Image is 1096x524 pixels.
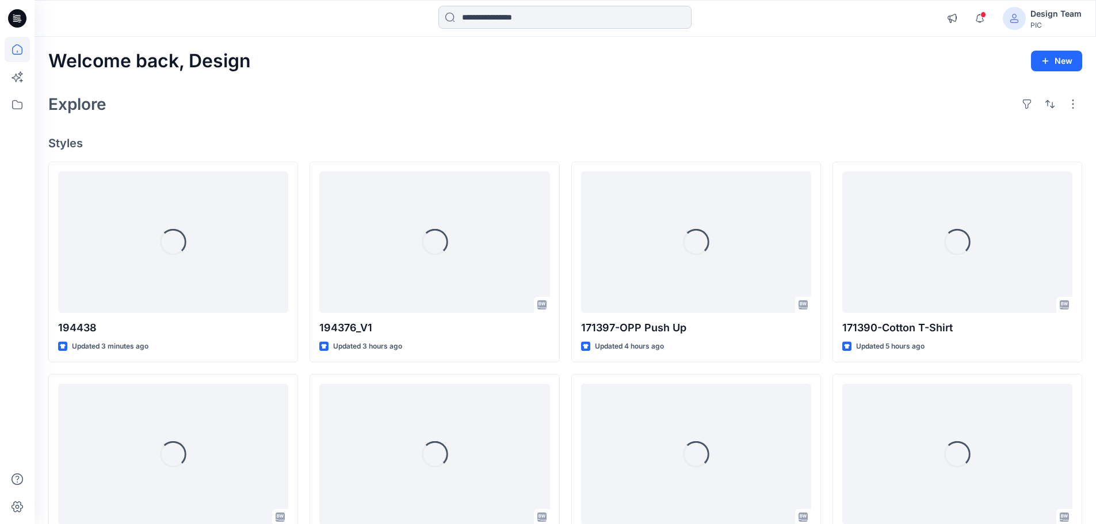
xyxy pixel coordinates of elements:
[319,320,549,336] p: 194376_V1
[48,136,1082,150] h4: Styles
[856,341,925,353] p: Updated 5 hours ago
[595,341,664,353] p: Updated 4 hours ago
[48,95,106,113] h2: Explore
[333,341,402,353] p: Updated 3 hours ago
[72,341,148,353] p: Updated 3 minutes ago
[842,320,1072,336] p: 171390-Cotton T-Shirt
[1030,7,1082,21] div: Design Team
[1030,21,1082,29] div: PIC
[58,320,288,336] p: 194438
[581,320,811,336] p: 171397-OPP Push Up
[48,51,251,72] h2: Welcome back, Design
[1010,14,1019,23] svg: avatar
[1031,51,1082,71] button: New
